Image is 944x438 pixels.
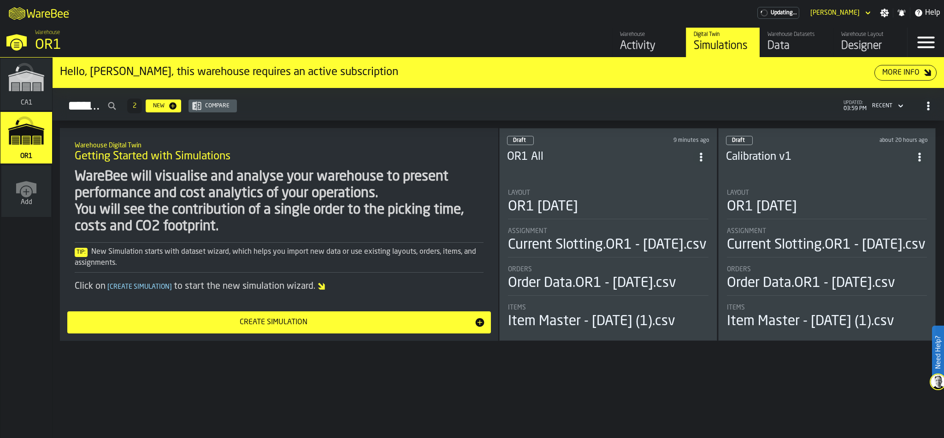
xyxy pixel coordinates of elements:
button: button-Create Simulation [67,311,491,333]
div: Title [727,266,927,273]
a: link-to-/wh/i/02d92962-0f11-4133-9763-7cb092bceeef/pricing/ [757,7,799,19]
div: ButtonLoadMore-Load More-Prev-First-Last [124,99,146,113]
div: stat-Assignment [727,228,927,257]
h3: Calibration v1 [726,150,912,164]
div: OR1 [35,37,284,53]
span: Orders [508,266,532,273]
button: button-More Info [874,65,937,81]
div: More Info [879,67,923,78]
div: Warehouse Layout [841,31,900,38]
a: link-to-/wh/i/02d92962-0f11-4133-9763-7cb092bceeef/feed/ [612,28,686,57]
div: OR1 [DATE] [727,199,797,215]
span: Orders [727,266,751,273]
div: status-0 2 [507,136,534,145]
div: DropdownMenuValue-David Kapusinski [807,7,873,18]
label: button-toggle-Help [910,7,944,18]
span: Create Simulation [106,284,174,290]
span: Add [21,199,32,206]
div: Title [727,189,927,197]
div: Hello, [PERSON_NAME], this warehouse requires an active subscription [60,65,874,80]
span: ] [170,284,172,290]
a: link-to-/wh/new [1,165,51,219]
a: link-to-/wh/i/02d92962-0f11-4133-9763-7cb092bceeef/data [760,28,833,57]
label: Need Help? [933,327,943,378]
div: OR1 [DATE] [508,199,578,215]
span: Draft [732,138,745,143]
span: updated: [844,100,867,105]
div: Current Slotting.OR1 - [DATE].csv [508,237,707,253]
span: Help [925,7,940,18]
div: Create Simulation [73,317,474,328]
span: Items [508,304,526,311]
div: Compare [201,103,233,109]
div: stat-Orders [508,266,708,296]
div: Title [508,304,708,311]
h2: button-Simulations [53,88,944,121]
button: button-Compare [189,99,237,112]
a: link-to-/wh/i/02d92962-0f11-4133-9763-7cb092bceeef/simulations [0,112,52,165]
div: DropdownMenuValue-4 [872,103,892,109]
div: Designer [841,39,900,53]
div: Activity [620,39,678,53]
div: Menu Subscription [757,7,799,19]
div: Title [508,189,708,197]
div: New [149,103,168,109]
a: link-to-/wh/i/02d92962-0f11-4133-9763-7cb092bceeef/designer [833,28,907,57]
span: Assignment [508,228,547,235]
label: button-toggle-Menu [908,28,944,57]
div: Updated: 10/9/2025, 3:50:08 PM Created: 10/9/2025, 3:48:26 PM [622,137,709,144]
section: card-SimulationDashboardCard-draft [507,180,709,332]
div: Title [727,304,927,311]
div: Order Data.OR1 - [DATE].csv [508,275,676,292]
span: Layout [727,189,749,197]
div: Digital Twin [694,31,752,38]
span: Updating... [771,10,797,16]
div: Click on to start the new simulation wizard. [75,280,484,293]
div: Title [508,266,708,273]
div: Current Slotting.OR1 - [DATE].csv [727,237,926,253]
div: status-0 2 [726,136,753,145]
div: stat-Layout [727,189,927,219]
span: Assignment [727,228,766,235]
a: link-to-/wh/i/76e2a128-1b54-4d66-80d4-05ae4c277723/simulations [0,58,52,112]
div: Title [727,228,927,235]
div: stat-Assignment [508,228,708,257]
div: DropdownMenuValue-David Kapusinski [810,9,860,17]
div: Item Master - [DATE] (1).csv [727,313,894,330]
div: Item Master - [DATE] (1).csv [508,313,675,330]
div: ItemListCard-DashboardItemContainer [718,128,936,341]
div: Order Data.OR1 - [DATE].csv [727,275,895,292]
span: [ [107,284,110,290]
div: title-Getting Started with Simulations [67,135,491,169]
div: Warehouse Datasets [767,31,826,38]
div: DropdownMenuValue-4 [868,100,905,111]
span: 2 [133,103,136,109]
div: ItemListCard-DashboardItemContainer [499,128,717,341]
div: Data [767,39,826,53]
div: ItemListCard- [53,58,944,88]
span: Warehouse [35,29,60,36]
span: 03:59 PM [844,105,867,112]
div: stat-Items [508,304,708,330]
label: button-toggle-Notifications [893,8,910,18]
div: WareBee will visualise and analyse your warehouse to present performance and cost analytics of yo... [75,169,484,235]
label: button-toggle-Settings [876,8,893,18]
div: stat-Layout [508,189,708,219]
span: Draft [513,138,526,143]
span: Tip: [75,248,88,257]
a: link-to-/wh/i/02d92962-0f11-4133-9763-7cb092bceeef/simulations [686,28,760,57]
span: Items [727,304,745,311]
button: button-New [146,99,181,112]
div: Warehouse [620,31,678,38]
h3: OR1 All [507,150,693,164]
div: Simulations [694,39,752,53]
